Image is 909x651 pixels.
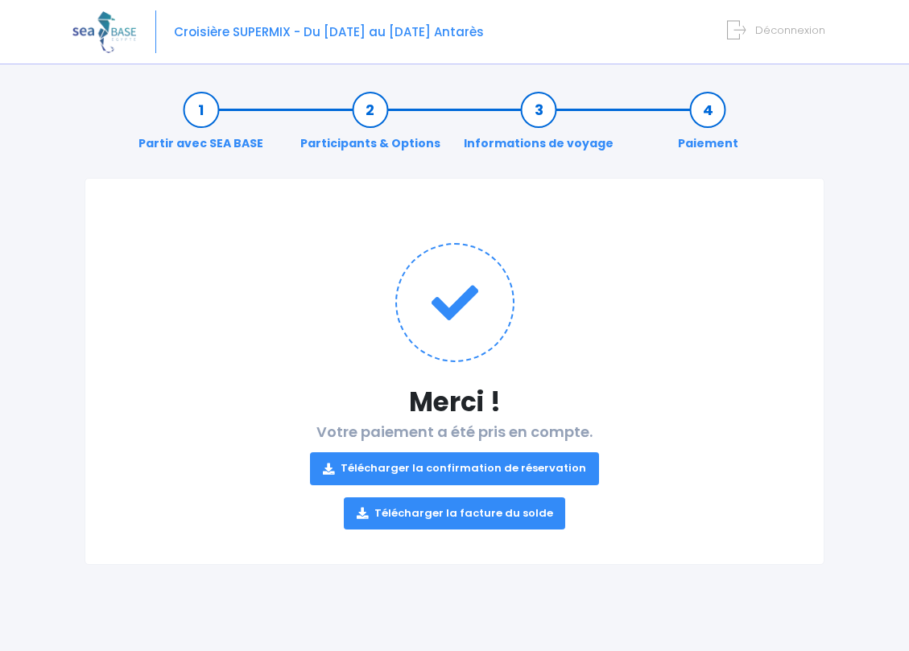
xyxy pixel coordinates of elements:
a: Partir avec SEA BASE [130,101,271,152]
span: Déconnexion [755,23,825,38]
a: Participants & Options [292,101,448,152]
a: Informations de voyage [456,101,622,152]
a: Paiement [670,101,746,152]
a: Télécharger la facture du solde [344,497,566,529]
h1: Merci ! [118,386,791,418]
a: Télécharger la confirmation de réservation [310,452,599,484]
span: Croisière SUPERMIX - Du [DATE] au [DATE] Antarès [174,23,484,40]
h2: Votre paiement a été pris en compte. [118,423,791,529]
